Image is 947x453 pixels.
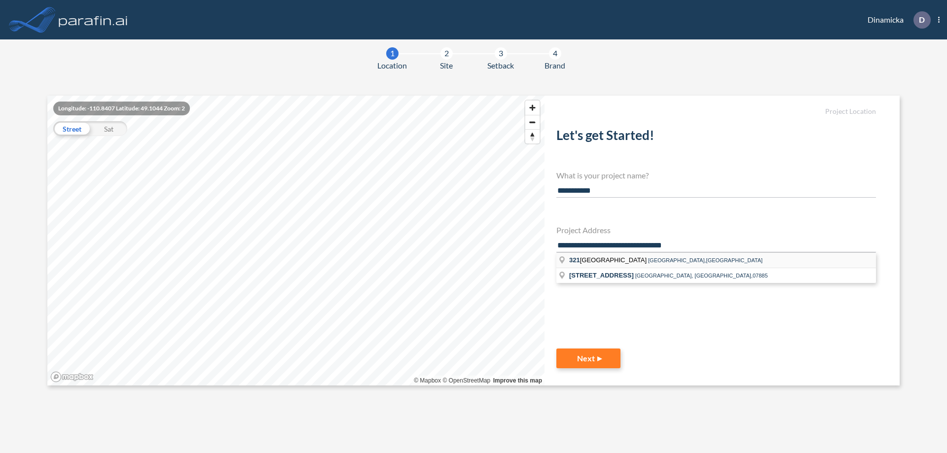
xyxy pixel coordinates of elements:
span: [GEOGRAPHIC_DATA], [GEOGRAPHIC_DATA],07885 [635,273,768,279]
span: 321 [569,256,580,264]
a: Mapbox [414,377,441,384]
p: D [919,15,925,24]
span: Location [377,60,407,71]
img: logo [57,10,130,30]
h4: What is your project name? [556,171,876,180]
span: Reset bearing to north [525,130,540,143]
div: Longitude: -110.8407 Latitude: 49.1044 Zoom: 2 [53,102,190,115]
button: Zoom out [525,115,540,129]
span: [GEOGRAPHIC_DATA],[GEOGRAPHIC_DATA] [648,257,763,263]
h4: Project Address [556,225,876,235]
button: Next [556,348,620,368]
div: 2 [440,47,453,60]
div: 3 [495,47,507,60]
span: Site [440,60,453,71]
canvas: Map [47,96,545,385]
a: Improve this map [493,377,542,384]
button: Reset bearing to north [525,129,540,143]
span: Setback [487,60,514,71]
div: Street [53,121,90,136]
button: Zoom in [525,101,540,115]
div: 4 [549,47,561,60]
span: [STREET_ADDRESS] [569,272,634,279]
h2: Let's get Started! [556,128,876,147]
div: Sat [90,121,127,136]
span: Brand [545,60,565,71]
h5: Project Location [556,107,876,116]
a: Mapbox homepage [50,371,94,383]
div: Dinamicka [853,11,940,29]
span: [GEOGRAPHIC_DATA] [569,256,648,264]
div: 1 [386,47,399,60]
a: OpenStreetMap [442,377,490,384]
